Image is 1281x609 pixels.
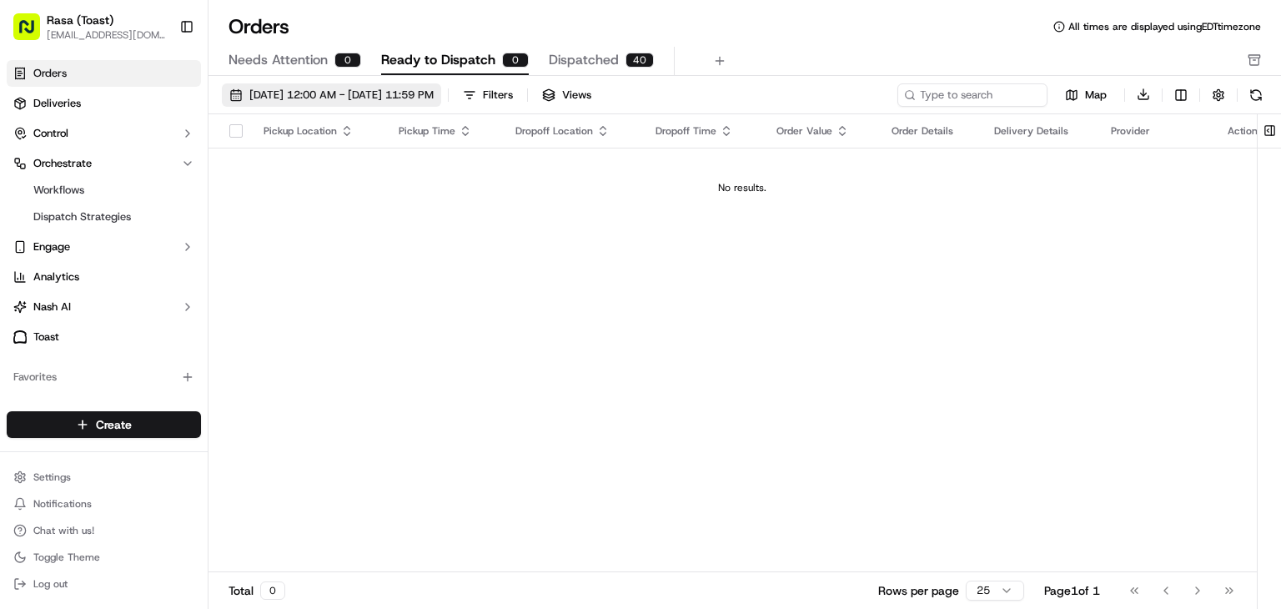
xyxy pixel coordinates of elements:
[33,577,68,591] span: Log out
[17,66,304,93] p: Welcome 👋
[1111,124,1201,138] div: Provider
[878,582,959,599] p: Rows per page
[13,330,27,343] img: Toast logo
[75,175,229,189] div: We're available if you need us!
[148,258,182,271] span: [DATE]
[33,156,92,171] span: Orchestrate
[399,124,488,138] div: Pickup Time
[1244,83,1268,107] button: Refresh
[52,258,135,271] span: [PERSON_NAME]
[229,50,328,70] span: Needs Attention
[33,471,71,484] span: Settings
[1068,20,1261,33] span: All times are displayed using EDT timezone
[118,412,202,425] a: Powered byPylon
[33,126,68,141] span: Control
[17,159,47,189] img: 1736555255976-a54dd68f-1ca7-489b-9aae-adbdc363a1c4
[7,466,201,489] button: Settings
[33,372,128,389] span: Knowledge Base
[33,66,67,81] span: Orders
[17,216,112,229] div: Past conversations
[33,304,47,317] img: 1736555255976-a54dd68f-1ca7-489b-9aae-adbdc363a1c4
[515,124,629,138] div: Dropoff Location
[52,303,135,316] span: [PERSON_NAME]
[33,299,71,315] span: Nash AI
[27,179,181,202] a: Workflows
[134,365,274,395] a: 💻API Documentation
[166,413,202,425] span: Pylon
[7,294,201,320] button: Nash AI
[1085,88,1107,103] span: Map
[148,303,182,316] span: [DATE]
[10,365,134,395] a: 📗Knowledge Base
[138,303,144,316] span: •
[215,181,1269,194] div: No results.
[229,13,289,40] h1: Orders
[7,234,201,260] button: Engage
[17,16,50,49] img: Nash
[43,107,300,124] input: Got a question? Start typing here...
[7,90,201,117] a: Deliveries
[776,124,865,138] div: Order Value
[27,205,181,229] a: Dispatch Strategies
[17,242,43,269] img: Kevin Monterroza
[17,287,43,314] img: Liam S.
[656,124,750,138] div: Dropoff Time
[381,50,495,70] span: Ready to Dispatch
[229,581,285,600] div: Total
[222,83,441,107] button: [DATE] 12:00 AM - [DATE] 11:59 PM
[7,60,201,87] a: Orders
[47,12,113,28] button: Rasa (Toast)
[1228,124,1263,138] div: Actions
[7,546,201,569] button: Toggle Theme
[33,551,100,564] span: Toggle Theme
[33,497,92,511] span: Notifications
[7,120,201,147] button: Control
[892,124,967,138] div: Order Details
[35,159,65,189] img: 1727276513143-84d647e1-66c0-4f92-a045-3c9f9f5dfd92
[33,209,131,224] span: Dispatch Strategies
[7,572,201,596] button: Log out
[249,88,434,103] span: [DATE] 12:00 AM - [DATE] 11:59 PM
[455,83,520,107] button: Filters
[7,150,201,177] button: Orchestrate
[33,269,79,284] span: Analytics
[7,264,201,290] a: Analytics
[33,239,70,254] span: Engage
[96,416,132,433] span: Create
[7,411,201,438] button: Create
[7,364,201,390] div: Favorites
[47,28,166,42] button: [EMAIL_ADDRESS][DOMAIN_NAME]
[1054,85,1118,105] button: Map
[994,124,1084,138] div: Delivery Details
[264,124,372,138] div: Pickup Location
[259,213,304,233] button: See all
[33,183,84,198] span: Workflows
[549,50,619,70] span: Dispatched
[141,374,154,387] div: 💻
[260,581,285,600] div: 0
[334,53,361,68] div: 0
[284,164,304,184] button: Start new chat
[535,83,599,107] button: Views
[562,88,591,103] span: Views
[7,492,201,516] button: Notifications
[75,159,274,175] div: Start new chat
[502,53,529,68] div: 0
[158,372,268,389] span: API Documentation
[7,7,173,47] button: Rasa (Toast)[EMAIL_ADDRESS][DOMAIN_NAME]
[7,519,201,542] button: Chat with us!
[17,374,30,387] div: 📗
[483,88,513,103] div: Filters
[138,258,144,271] span: •
[33,96,81,111] span: Deliveries
[897,83,1047,107] input: Type to search
[625,53,654,68] div: 40
[33,524,94,537] span: Chat with us!
[33,330,59,345] span: Toast
[1044,582,1100,599] div: Page 1 of 1
[7,324,201,350] a: Toast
